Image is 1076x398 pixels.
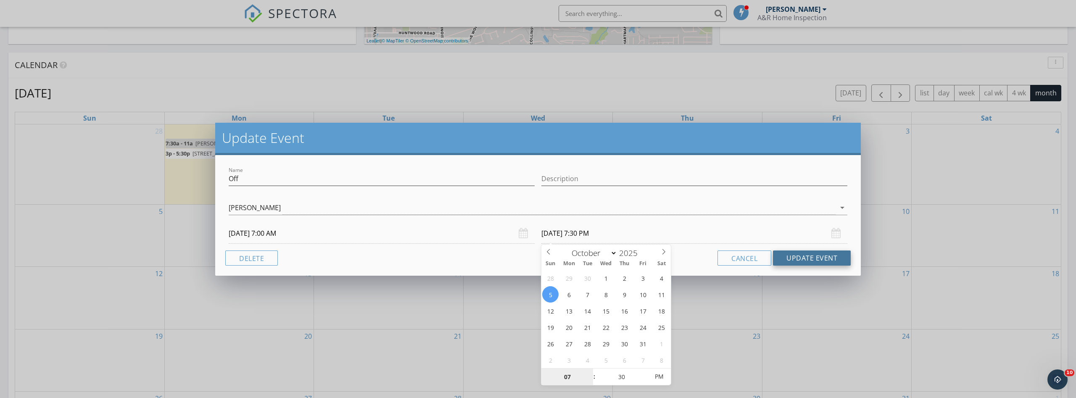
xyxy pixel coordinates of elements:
span: Fri [634,261,652,266]
span: October 12, 2025 [542,303,559,319]
span: November 5, 2025 [598,352,614,368]
span: October 16, 2025 [616,303,633,319]
span: October 1, 2025 [598,270,614,286]
button: Delete [225,250,278,266]
span: Tue [578,261,597,266]
iframe: Intercom live chat [1047,369,1068,390]
span: October 28, 2025 [579,335,596,352]
span: Click to toggle [647,368,670,385]
span: Wed [597,261,615,266]
span: October 17, 2025 [635,303,651,319]
span: 10 [1065,369,1074,376]
span: October 31, 2025 [635,335,651,352]
i: arrow_drop_down [837,203,847,213]
span: Mon [560,261,578,266]
span: October 20, 2025 [561,319,577,335]
span: October 26, 2025 [542,335,559,352]
span: November 6, 2025 [616,352,633,368]
span: : [593,368,596,385]
span: November 7, 2025 [635,352,651,368]
span: October 7, 2025 [579,286,596,303]
span: October 3, 2025 [635,270,651,286]
span: November 1, 2025 [653,335,670,352]
span: September 29, 2025 [561,270,577,286]
div: [PERSON_NAME] [229,204,281,211]
span: October 10, 2025 [635,286,651,303]
span: October 6, 2025 [561,286,577,303]
span: October 14, 2025 [579,303,596,319]
span: October 19, 2025 [542,319,559,335]
span: October 29, 2025 [598,335,614,352]
span: October 8, 2025 [598,286,614,303]
span: October 4, 2025 [653,270,670,286]
span: October 30, 2025 [616,335,633,352]
span: Sat [652,261,671,266]
input: Year [617,248,645,258]
span: October 24, 2025 [635,319,651,335]
span: November 3, 2025 [561,352,577,368]
span: Sun [541,261,560,266]
span: Thu [615,261,634,266]
span: October 11, 2025 [653,286,670,303]
span: October 9, 2025 [616,286,633,303]
span: September 28, 2025 [542,270,559,286]
span: October 21, 2025 [579,319,596,335]
span: November 4, 2025 [579,352,596,368]
button: Update Event [773,250,851,266]
span: November 2, 2025 [542,352,559,368]
h2: Update Event [222,129,854,146]
span: October 22, 2025 [598,319,614,335]
span: October 15, 2025 [598,303,614,319]
span: September 30, 2025 [579,270,596,286]
input: Select date [541,223,847,244]
span: October 18, 2025 [653,303,670,319]
input: Select date [229,223,535,244]
span: November 8, 2025 [653,352,670,368]
span: October 2, 2025 [616,270,633,286]
span: October 23, 2025 [616,319,633,335]
button: Cancel [717,250,771,266]
span: October 5, 2025 [542,286,559,303]
span: October 25, 2025 [653,319,670,335]
span: October 13, 2025 [561,303,577,319]
span: October 27, 2025 [561,335,577,352]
